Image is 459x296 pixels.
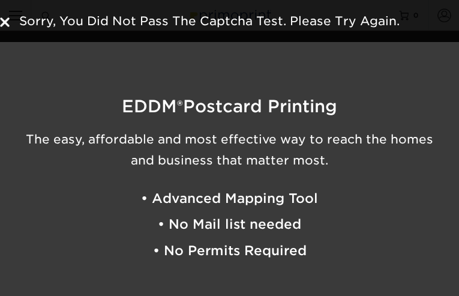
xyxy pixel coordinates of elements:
span: ® [177,97,183,115]
li: • Advanced Mapping Tool [14,186,445,211]
li: • No Permits Required [14,238,445,264]
span: Sorry, You Did Not Pass The Captcha Test. Please Try Again. [19,14,400,28]
h1: EDDM Postcard Printing [14,98,445,115]
li: • No Mail list needed [14,212,445,238]
h3: The easy, affordable and most effective way to reach the homes and business that matter most. [14,129,445,171]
